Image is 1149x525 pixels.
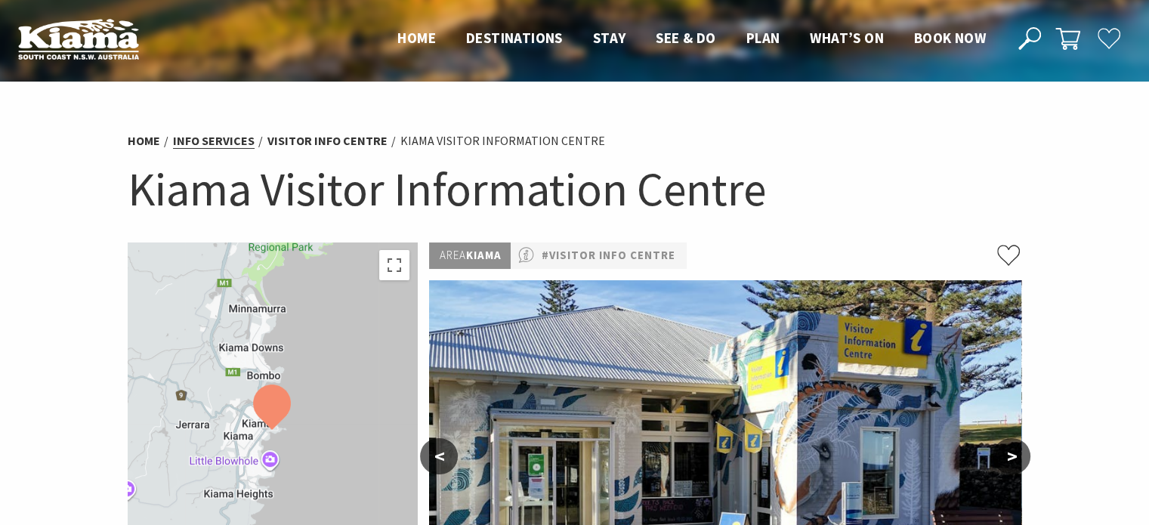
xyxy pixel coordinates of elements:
img: Kiama Logo [18,18,139,60]
span: Destinations [466,29,563,47]
h1: Kiama Visitor Information Centre [128,159,1022,220]
button: > [993,438,1030,474]
span: Plan [746,29,780,47]
a: Home [128,133,160,149]
span: See & Do [656,29,715,47]
li: Kiama Visitor Information Centre [400,131,605,151]
a: #Visitor Info Centre [541,246,675,265]
span: Area [439,248,465,262]
a: Info Services [173,133,255,149]
a: Visitor Info Centre [267,133,388,149]
span: Home [397,29,436,47]
p: Kiama [429,242,511,269]
button: Toggle fullscreen view [379,250,409,280]
button: < [420,438,458,474]
span: Stay [593,29,626,47]
span: What’s On [810,29,884,47]
nav: Main Menu [382,26,1001,51]
span: Book now [914,29,986,47]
